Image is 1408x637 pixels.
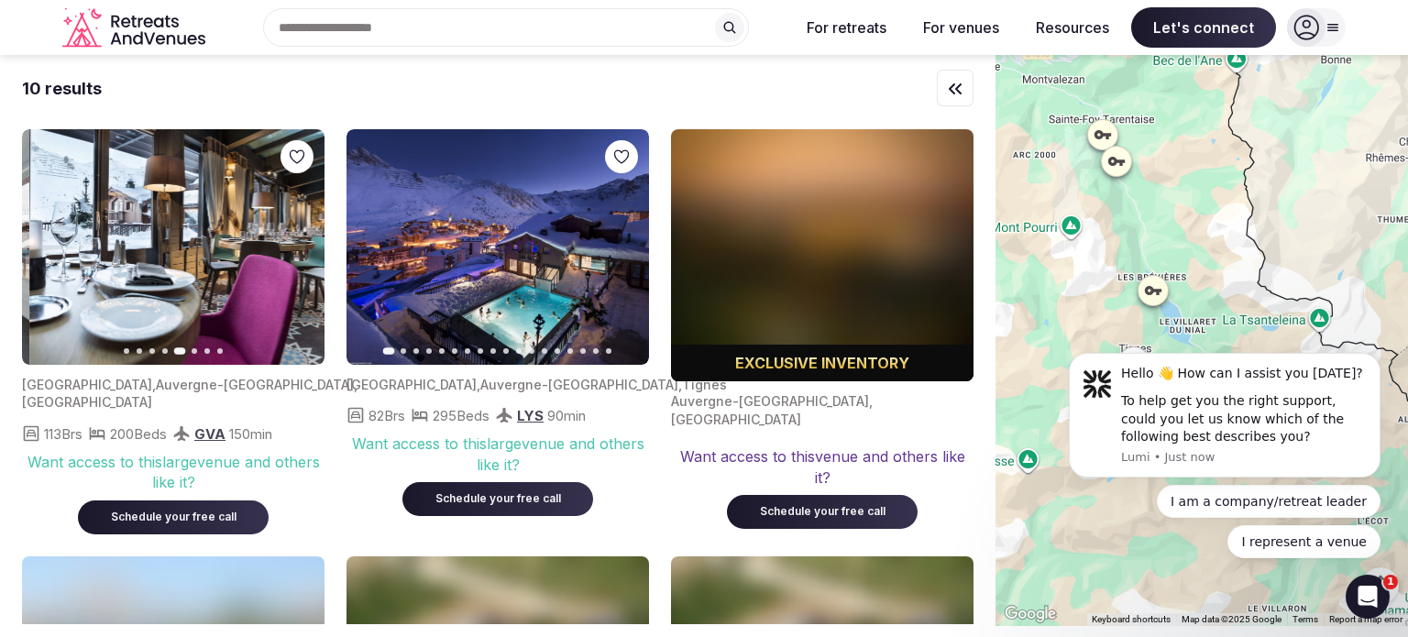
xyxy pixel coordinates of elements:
span: 90 min [547,406,586,425]
button: Go to slide 11 [516,348,522,354]
img: Blurred cover image for a premium venue [671,129,973,381]
div: Schedule your free call [100,510,247,525]
span: Map data ©2025 Google [1182,614,1281,624]
button: Go to slide 1 [124,348,129,354]
a: Terms [1292,614,1318,624]
span: , [152,377,156,392]
button: Go to slide 8 [217,348,223,354]
span: Auvergne-[GEOGRAPHIC_DATA] [480,377,678,392]
button: Go to slide 9 [490,348,496,354]
span: , [477,377,480,392]
button: Go to slide 6 [452,348,457,354]
button: Go to slide 2 [137,348,142,354]
span: [GEOGRAPHIC_DATA] [346,377,477,392]
a: Visit the homepage [62,7,209,49]
span: Auvergne-[GEOGRAPHIC_DATA] [671,393,869,409]
span: Auvergne-[GEOGRAPHIC_DATA] [156,377,354,392]
button: Go to slide 13 [542,348,547,354]
span: 113 Brs [44,424,82,444]
a: Open this area in Google Maps (opens a new window) [1000,602,1061,626]
div: Exclusive inventory [671,352,973,374]
iframe: Intercom live chat [1346,575,1390,619]
button: For retreats [792,7,901,48]
button: Go to slide 7 [204,348,210,354]
img: Featured image for venue [29,129,332,365]
button: Go to slide 15 [567,348,573,354]
span: 295 Beds [433,406,489,425]
button: Go to slide 17 [593,348,599,354]
a: Schedule your free call [78,506,269,524]
button: Go to slide 8 [478,348,483,354]
button: Go to slide 4 [162,348,168,354]
button: Resources [1021,7,1124,48]
button: Go to slide 6 [192,348,197,354]
button: Go to slide 10 [503,348,509,354]
button: Go to slide 16 [580,348,586,354]
span: GVA [194,425,225,443]
div: 10 results [22,77,102,100]
div: Schedule your free call [424,491,571,507]
button: Go to slide 2 [401,348,406,354]
span: 1 [1383,575,1398,589]
button: Go to slide 12 [529,348,534,354]
button: For venues [908,7,1014,48]
span: 82 Brs [368,406,405,425]
button: Go to slide 14 [555,348,560,354]
button: Go to slide 5 [174,347,186,355]
button: Go to slide 3 [413,348,419,354]
button: Go to slide 7 [465,348,470,354]
img: Google [1000,602,1061,626]
a: Schedule your free call [727,500,918,519]
button: Go to slide 5 [439,348,445,354]
span: [GEOGRAPHIC_DATA] [22,394,152,410]
div: Want access to this large venue and others like it? [22,452,324,493]
span: , [869,393,873,409]
a: Schedule your free call [402,488,593,506]
span: Let's connect [1131,7,1276,48]
span: LYS [517,407,544,424]
button: Go to slide 1 [383,347,395,355]
button: Go to slide 18 [606,348,611,354]
span: [GEOGRAPHIC_DATA] [22,377,152,392]
span: 200 Beds [110,424,167,444]
iframe: Intercom notifications message [1041,255,1408,588]
button: Keyboard shortcuts [1092,613,1171,626]
button: Go to slide 4 [426,348,432,354]
svg: Retreats and Venues company logo [62,7,209,49]
a: Report a map error [1329,614,1402,624]
div: Want access to this large venue and others like it? [346,434,649,475]
div: Schedule your free call [749,504,896,520]
span: 150 min [229,424,272,444]
span: [GEOGRAPHIC_DATA] [671,412,801,427]
div: Want access to this venue and others like it? [671,446,973,488]
button: Go to slide 3 [149,348,155,354]
img: Featured image for venue [346,129,649,365]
